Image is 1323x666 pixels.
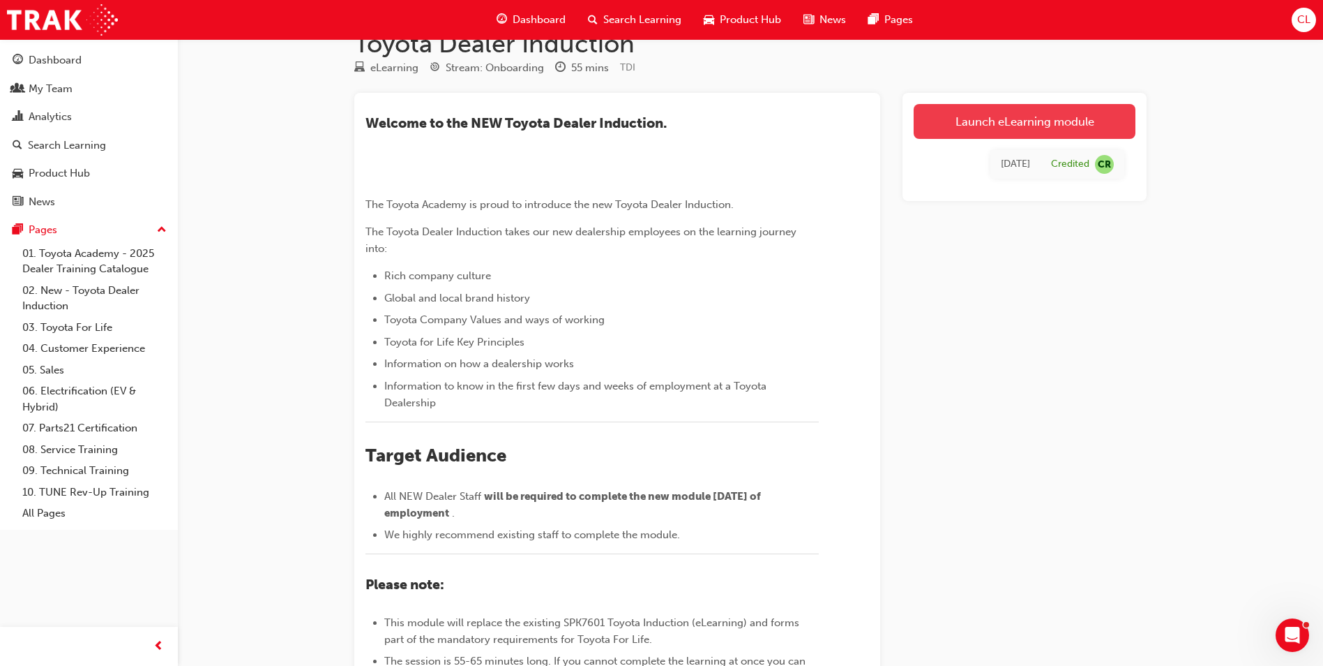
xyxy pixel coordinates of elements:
a: Launch eLearning module [914,104,1135,139]
span: car-icon [704,11,714,29]
div: Tue Mar 25 2025 20:00:00 GMT+0800 (Australian Western Standard Time) [1001,156,1030,172]
h1: Toyota Dealer Induction [354,29,1147,59]
span: Information on how a dealership works [384,357,574,370]
a: car-iconProduct Hub [693,6,792,34]
iframe: Intercom live chat [1276,619,1309,652]
a: news-iconNews [792,6,857,34]
span: Information to know in the first few days and weeks of employment at a Toyota Dealership [384,380,769,409]
div: Pages [29,222,57,238]
span: people-icon [13,83,23,96]
span: news-icon [803,11,814,29]
div: Product Hub [29,165,90,182]
button: DashboardMy TeamAnalyticsSearch LearningProduct HubNews [6,45,172,217]
a: Search Learning [6,133,172,158]
span: car-icon [13,168,23,180]
span: pages-icon [13,224,23,237]
span: Target Audience [365,445,506,466]
span: will be required to complete the new module [DATE] of employment [384,490,763,519]
span: Toyota for Life Key Principles [384,336,524,348]
a: 09. Technical Training [17,460,172,482]
a: 04. Customer Experience [17,338,172,360]
span: target-icon [430,62,440,75]
div: 55 mins [571,60,609,76]
a: All Pages [17,503,172,524]
div: My Team [29,81,73,97]
div: Analytics [29,109,72,125]
span: learningResourceType_ELEARNING-icon [354,62,365,75]
span: ​Welcome to the NEW Toyota Dealer Induction. [365,115,667,131]
span: chart-icon [13,111,23,124]
button: CL [1292,8,1316,32]
span: . [452,507,455,519]
span: search-icon [13,140,22,152]
div: eLearning [370,60,418,76]
span: up-icon [157,221,167,239]
span: guage-icon [13,54,23,67]
span: news-icon [13,196,23,209]
a: pages-iconPages [857,6,924,34]
a: 10. TUNE Rev-Up Training [17,482,172,503]
button: Pages [6,217,172,243]
div: Dashboard [29,52,82,68]
span: Product Hub [720,12,781,28]
span: The Toyota Dealer Induction takes our new dealership employees on the learning journey into: [365,225,799,255]
div: Credited [1051,158,1089,171]
span: We highly recommend existing staff to complete the module. [384,528,680,541]
span: CL [1297,12,1310,28]
span: Global and local brand history [384,292,530,304]
span: Search Learning [603,12,681,28]
div: Stream: Onboarding [446,60,544,76]
span: Toyota Company Values and ways of working [384,313,605,326]
span: pages-icon [868,11,879,29]
a: 08. Service Training [17,439,172,461]
span: Dashboard [513,12,566,28]
span: This module will replace the existing SPK7601 Toyota Induction (eLearning) and forms part of the ... [384,616,802,646]
a: guage-iconDashboard [485,6,577,34]
a: 01. Toyota Academy - 2025 Dealer Training Catalogue [17,243,172,280]
a: 02. New - Toyota Dealer Induction [17,280,172,317]
a: Product Hub [6,161,172,186]
span: Please note: [365,577,444,593]
span: search-icon [588,11,598,29]
span: clock-icon [555,62,566,75]
div: Search Learning [28,138,106,154]
a: Analytics [6,104,172,130]
span: Rich company culture [384,269,491,282]
span: prev-icon [153,638,164,656]
img: Trak [7,4,118,36]
span: Pages [884,12,913,28]
a: 06. Electrification (EV & Hybrid) [17,380,172,417]
a: 03. Toyota For Life [17,317,172,339]
a: My Team [6,76,172,102]
div: Duration [555,59,609,77]
div: News [29,194,55,210]
a: 07. Parts21 Certification [17,417,172,439]
a: search-iconSearch Learning [577,6,693,34]
div: Stream [430,59,544,77]
span: null-icon [1095,155,1114,174]
div: Type [354,59,418,77]
span: Learning resource code [620,61,635,73]
span: guage-icon [497,11,507,29]
span: News [819,12,846,28]
span: All NEW Dealer Staff [384,490,481,503]
span: The Toyota Academy is proud to introduce the new Toyota Dealer Induction. [365,198,734,211]
a: 05. Sales [17,360,172,381]
a: News [6,189,172,215]
a: Dashboard [6,47,172,73]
